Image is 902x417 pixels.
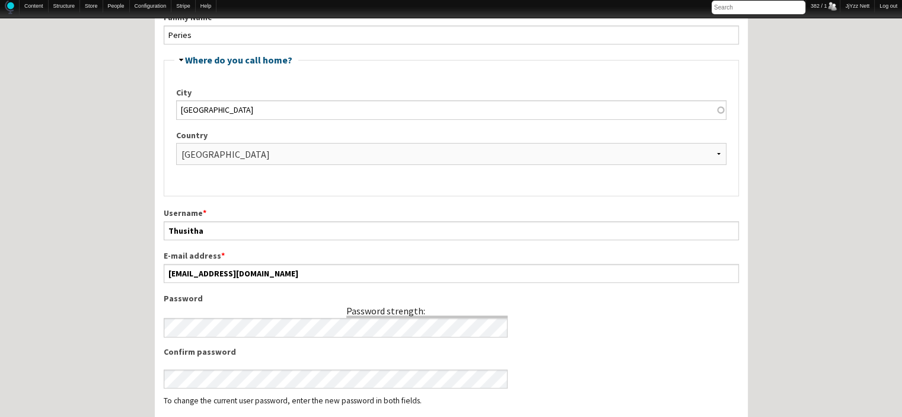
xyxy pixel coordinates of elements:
[164,292,508,305] label: Password
[164,221,739,240] input: Spaces are allowed; punctuation is not allowed except for periods, hyphens, apostrophes, and unde...
[203,208,206,218] span: This field is required.
[221,250,225,261] span: This field is required.
[164,264,739,283] input: A valid e-mail address. All e-mails from the system will be sent to this address. The e-mail addr...
[5,1,14,14] img: Home
[164,250,739,262] label: E-mail address
[164,207,739,219] label: Username
[176,87,726,99] label: City
[164,397,739,405] div: To change the current user password, enter the new password in both fields.
[164,346,508,358] label: Confirm password
[185,54,292,66] a: Where do you call home?
[346,305,425,317] div: Password strength:
[712,1,805,14] input: Search
[176,129,726,142] label: Country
